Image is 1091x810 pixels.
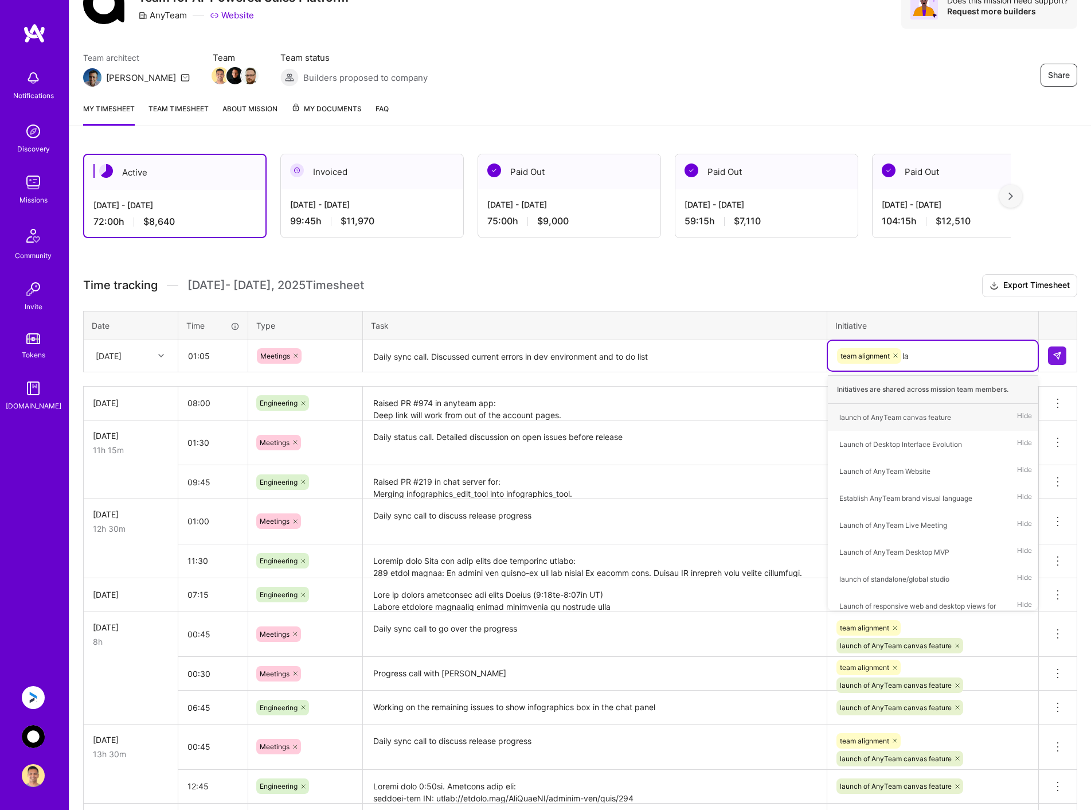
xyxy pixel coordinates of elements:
[22,764,45,787] img: User Avatar
[364,422,826,465] textarea: Daily status call. Detailed discussion on open issues before release
[222,103,277,126] a: About Mission
[213,52,257,64] span: Team
[93,589,169,601] div: [DATE]
[260,669,290,678] span: Meetings
[260,703,298,712] span: Engineering
[93,199,256,211] div: [DATE] - [DATE]
[260,399,298,407] span: Engineering
[15,250,52,262] div: Community
[19,222,47,250] img: Community
[178,427,248,458] input: HH:MM
[478,154,660,189] div: Paid Out
[178,546,248,576] input: HH:MM
[260,352,290,360] span: Meetings
[22,120,45,143] img: discovery
[537,215,569,227] span: $9,000
[882,198,1046,211] div: [DATE] - [DATE]
[290,163,304,177] img: Invoiced
[840,681,952,690] span: launch of AnyTeam canvas feature
[210,9,254,21] a: Website
[1048,346,1067,365] div: null
[364,726,826,769] textarea: Daily sync call to discuss release progress
[828,375,1038,404] div: Initiatives are shared across mission team members.
[187,278,364,293] span: [DATE] - [DATE] , 2025 Timesheet
[839,519,947,531] div: Launch of AnyTeam Live Meeting
[181,73,190,82] i: icon Mail
[22,349,45,361] div: Tokens
[364,658,826,690] textarea: Progress call with [PERSON_NAME]
[840,352,890,360] span: team alignment
[839,438,962,450] div: Launch of Desktop Interface Evolution
[248,311,363,340] th: Type
[364,388,826,420] textarea: Raised PR #974 in anyteam app: Deep link will work from out of the account pages. Added commits t...
[1017,464,1032,479] span: Hide
[364,546,826,577] textarea: Loremip dolo Sita con adip elits doe temporinc utlabo: 289 etdol magnaa: En admini ven quisno-ex ...
[93,636,169,648] div: 8h
[93,430,169,442] div: [DATE]
[178,579,248,610] input: HH:MM
[685,163,698,177] img: Paid Out
[936,215,971,227] span: $12,510
[364,613,826,656] textarea: Daily sync call to go over the progress
[1017,517,1032,533] span: Hide
[243,66,257,85] a: Team Member Avatar
[260,590,298,599] span: Engineering
[93,444,169,456] div: 11h 15m
[685,215,848,227] div: 59:15 h
[839,492,972,504] div: Establish AnyTeam brand visual language
[241,67,259,84] img: Team Member Avatar
[178,771,248,801] input: HH:MM
[148,103,209,126] a: Team timesheet
[83,278,158,293] span: Time tracking
[839,546,949,558] div: Launch of AnyTeam Desktop MVP
[840,663,889,672] span: team alignment
[138,9,187,21] div: AnyTeam
[83,52,190,64] span: Team architect
[260,478,298,486] span: Engineering
[840,703,952,712] span: launch of AnyTeam canvas feature
[212,67,229,84] img: Team Member Avatar
[882,163,896,177] img: Paid Out
[873,154,1055,189] div: Paid Out
[1048,69,1070,81] span: Share
[364,341,826,372] textarea: Daily sync call. Discussed current errors in dev environment and to do list
[290,198,454,211] div: [DATE] - [DATE]
[290,215,454,227] div: 99:45 h
[1017,437,1032,452] span: Hide
[1017,544,1032,560] span: Hide
[1017,598,1032,626] span: Hide
[22,67,45,89] img: bell
[143,216,175,228] span: $8,640
[675,154,858,189] div: Paid Out
[982,274,1077,297] button: Export Timesheet
[23,23,46,44] img: logo
[19,686,48,709] a: Anguleris: BIMsmart AI MVP
[260,630,290,638] span: Meetings
[990,280,999,292] i: icon Download
[228,66,243,85] a: Team Member Avatar
[364,771,826,803] textarea: Loremi dolo 0:50si. Ametcons adip eli: seddoei-tem IN: utlab://etdolo.mag/AliQuaeNI/adminim-ven/q...
[364,500,826,543] textarea: Daily sync call to discuss release progress
[84,155,265,190] div: Active
[840,782,952,790] span: launch of AnyTeam canvas feature
[17,143,50,155] div: Discovery
[260,438,290,447] span: Meetings
[83,68,101,87] img: Team Architect
[106,72,176,84] div: [PERSON_NAME]
[1053,351,1062,360] img: Submit
[839,465,930,477] div: Launch of AnyTeam Website
[13,89,54,102] div: Notifications
[178,506,248,536] input: HH:MM
[19,725,48,748] a: AnyTeam: Team for AI-Powered Sales Platform
[363,311,827,340] th: Task
[364,692,826,723] textarea: Working on the remaining issues to show infographics box in the chat panel
[25,301,42,313] div: Invite
[840,641,952,650] span: launch of AnyTeam canvas feature
[281,154,463,189] div: Invoiced
[835,320,1030,332] div: Initiative
[1017,490,1032,506] span: Hide
[947,6,1068,17] div: Request more builders
[6,400,61,412] div: [DOMAIN_NAME]
[487,163,501,177] img: Paid Out
[839,411,951,423] div: launch of AnyTeam canvas feature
